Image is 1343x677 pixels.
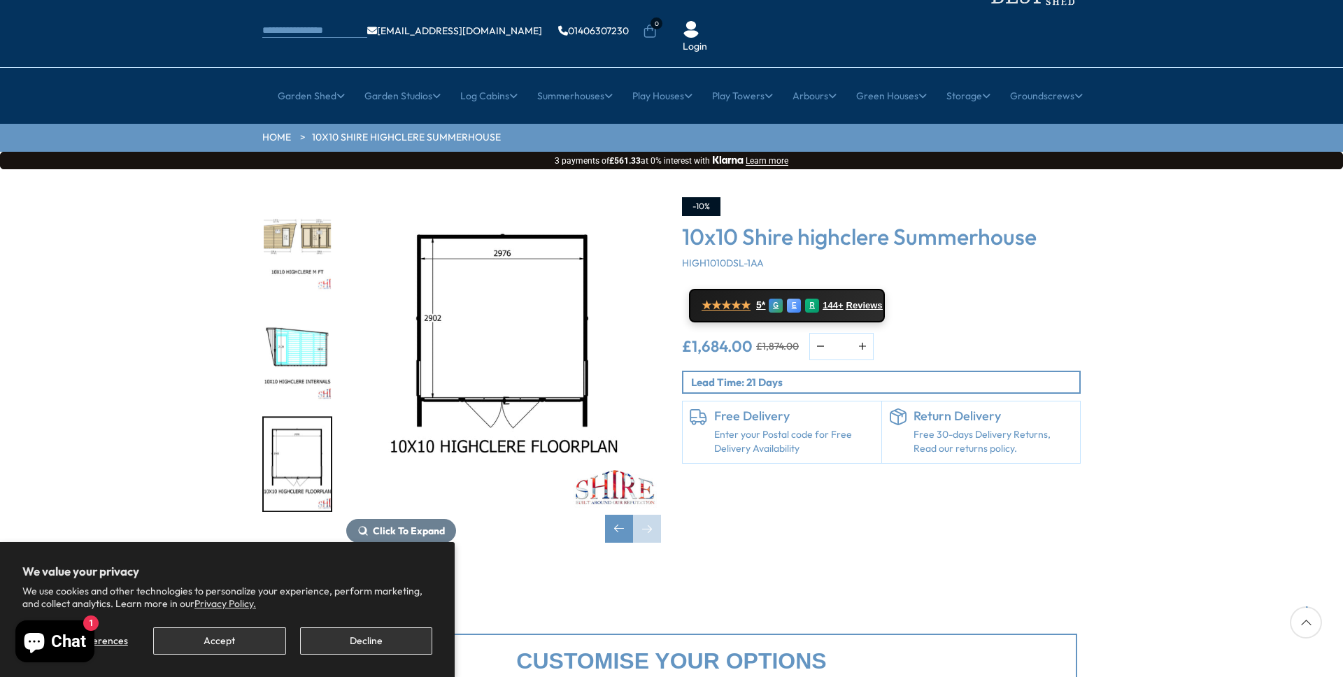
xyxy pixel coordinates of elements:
div: 2 / 4 [262,197,332,293]
img: 10x10_Highclere_M_FT_A5681_8c484c8a-2fec-40d8-98e7-893ff8ae6641_200x200.jpg [264,199,331,292]
a: HOME [262,131,291,145]
a: ★★★★★ 5* G E R 144+ Reviews [689,289,885,322]
div: G [769,299,783,313]
a: 01406307230 [558,26,629,36]
div: -10% [682,197,720,216]
a: Enter your Postal code for Free Delivery Availability [714,428,874,455]
h2: We value your privacy [22,564,432,578]
span: 144+ [823,300,843,311]
a: Garden Studios [364,78,441,113]
a: Green Houses [856,78,927,113]
a: Play Houses [632,78,692,113]
a: 10x10 Shire highclere Summerhouse [312,131,501,145]
div: 4 / 4 [346,197,661,543]
h3: 10x10 Shire highclere Summerhouse [682,223,1081,250]
img: 10x10 Shire highclere Summerhouse [346,197,661,512]
span: HIGH1010DSL-1AA [682,257,764,269]
a: Garden Shed [278,78,345,113]
span: Reviews [846,300,883,311]
a: Summerhouses [537,78,613,113]
p: Lead Time: 21 Days [691,375,1079,390]
span: Click To Expand [373,525,445,537]
h6: Free Delivery [714,408,874,424]
h6: Return Delivery [914,408,1074,424]
a: Play Towers [712,78,773,113]
div: 3 / 4 [262,307,332,403]
inbox-online-store-chat: Shopify online store chat [11,620,99,666]
img: User Icon [683,21,699,38]
a: Privacy Policy. [194,597,256,610]
span: ★★★★★ [702,299,751,312]
div: Next slide [633,515,661,543]
ins: £1,684.00 [682,338,753,354]
div: Previous slide [605,515,633,543]
button: Click To Expand [346,519,456,543]
button: Accept [153,627,285,655]
p: Free 30-days Delivery Returns, Read our returns policy. [914,428,1074,455]
a: Storage [946,78,990,113]
img: 10x10_Highclere_INTERNALS_A5681_7641ae9c-10d3-48a0-a0e9-057b42ee9bc5_200x200.jpg [264,308,331,401]
a: Login [683,40,707,54]
a: Log Cabins [460,78,518,113]
p: We use cookies and other technologies to personalize your experience, perform marketing, and coll... [22,585,432,610]
del: £1,874.00 [756,341,799,351]
div: 4 / 4 [262,416,332,512]
button: Decline [300,627,432,655]
a: [EMAIL_ADDRESS][DOMAIN_NAME] [367,26,542,36]
a: Arbours [793,78,837,113]
img: 10x10_Highclere_FLOORPLAN_A5681_b3171d49-bc9f-4470-8da2-0028a8a4791f_200x200.jpg [264,418,331,511]
div: E [787,299,801,313]
div: R [805,299,819,313]
a: Groundscrews [1010,78,1083,113]
a: 0 [643,24,657,38]
span: 0 [651,17,662,29]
